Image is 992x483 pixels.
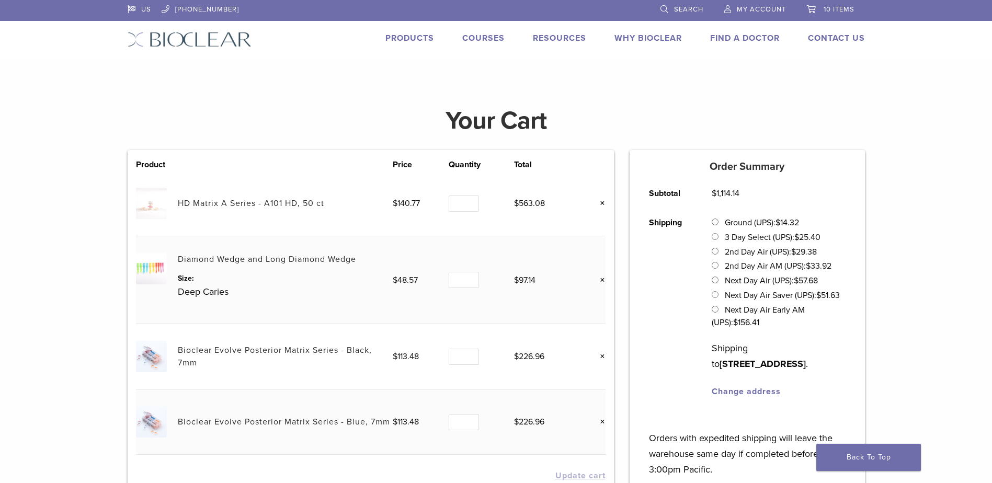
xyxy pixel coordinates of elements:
[136,188,167,218] img: HD Matrix A Series - A101 HD, 50 ct
[806,261,831,271] bdi: 33.92
[794,275,818,286] bdi: 57.68
[791,247,817,257] bdi: 29.38
[712,386,781,397] a: Change address
[128,32,252,47] img: Bioclear
[393,275,397,285] span: $
[178,273,393,284] dt: Size:
[712,340,845,372] p: Shipping to .
[514,417,544,427] bdi: 226.96
[712,188,716,199] span: $
[808,33,865,43] a: Contact Us
[776,217,799,228] bdi: 14.32
[725,232,820,243] label: 3 Day Select (UPS):
[674,5,703,14] span: Search
[393,351,397,362] span: $
[794,275,799,286] span: $
[794,232,820,243] bdi: 25.40
[533,33,586,43] a: Resources
[393,198,420,209] bdi: 140.77
[712,188,739,199] bdi: 1,114.14
[592,273,606,287] a: Remove this item
[592,415,606,429] a: Remove this item
[514,351,519,362] span: $
[816,444,921,471] a: Back To Top
[136,341,167,372] img: Bioclear Evolve Posterior Matrix Series - Black, 7mm
[725,261,831,271] label: 2nd Day Air AM (UPS):
[737,5,786,14] span: My Account
[592,350,606,363] a: Remove this item
[449,158,514,171] th: Quantity
[178,254,356,264] a: Diamond Wedge and Long Diamond Wedge
[555,471,606,480] button: Update cart
[725,217,799,228] label: Ground (UPS):
[710,33,780,43] a: Find A Doctor
[514,275,535,285] bdi: 97.14
[794,232,799,243] span: $
[178,284,393,300] p: Deep Caries
[393,417,419,427] bdi: 113.48
[393,351,419,362] bdi: 113.48
[136,253,167,284] img: Diamond Wedge and Long Diamond Wedge
[393,275,418,285] bdi: 48.57
[630,160,865,173] h5: Order Summary
[393,417,397,427] span: $
[136,406,167,437] img: Bioclear Evolve Posterior Matrix Series - Blue, 7mm
[776,217,780,228] span: $
[514,198,519,209] span: $
[385,33,434,43] a: Products
[120,108,873,133] h1: Your Cart
[514,198,545,209] bdi: 563.08
[725,247,817,257] label: 2nd Day Air (UPS):
[720,358,806,370] strong: [STREET_ADDRESS]
[178,198,324,209] a: HD Matrix A Series - A101 HD, 50 ct
[393,158,449,171] th: Price
[806,261,811,271] span: $
[136,158,178,171] th: Product
[178,417,390,427] a: Bioclear Evolve Posterior Matrix Series - Blue, 7mm
[725,290,840,301] label: Next Day Air Saver (UPS):
[791,247,796,257] span: $
[614,33,682,43] a: Why Bioclear
[824,5,854,14] span: 10 items
[514,275,519,285] span: $
[514,417,519,427] span: $
[725,275,818,286] label: Next Day Air (UPS):
[816,290,821,301] span: $
[637,208,700,406] th: Shipping
[816,290,840,301] bdi: 51.63
[514,351,544,362] bdi: 226.96
[733,317,759,328] bdi: 156.41
[649,415,845,477] p: Orders with expedited shipping will leave the warehouse same day if completed before 3:00pm Pacific.
[178,345,372,368] a: Bioclear Evolve Posterior Matrix Series - Black, 7mm
[733,317,738,328] span: $
[514,158,577,171] th: Total
[712,305,804,328] label: Next Day Air Early AM (UPS):
[592,197,606,210] a: Remove this item
[462,33,505,43] a: Courses
[637,179,700,208] th: Subtotal
[393,198,397,209] span: $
